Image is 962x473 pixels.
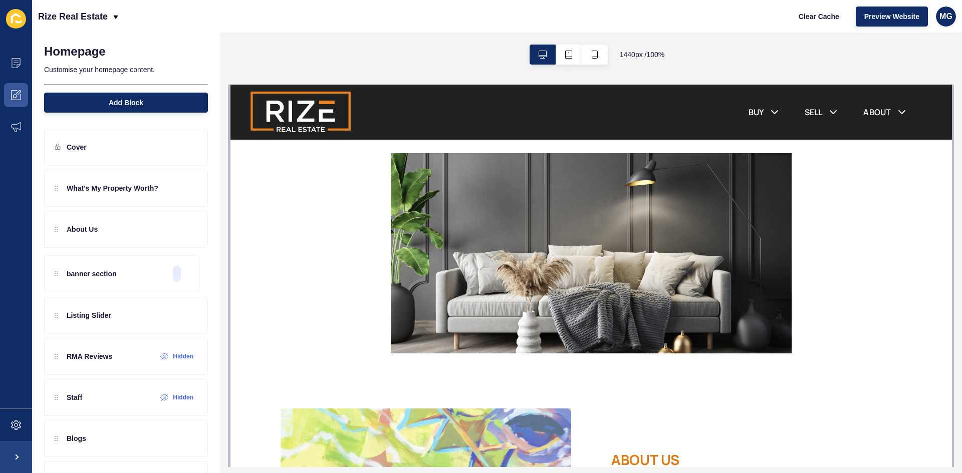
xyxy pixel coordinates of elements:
[620,50,665,60] span: 1440 px / 100 %
[381,367,671,383] h2: ABOUT US
[160,69,561,269] img: Image related to text in section
[790,7,848,27] button: Clear Cache
[44,59,208,81] p: Customise your homepage content.
[67,142,87,152] p: Cover
[518,22,533,34] a: BUY
[864,12,919,22] span: Preview Website
[109,98,143,108] span: Add Block
[574,22,592,34] a: SELL
[44,45,106,59] h1: Homepage
[856,7,928,27] button: Preview Website
[38,4,108,29] p: Rize Real Estate
[939,12,952,22] span: MG
[799,12,839,22] span: Clear Cache
[44,93,208,113] button: Add Block
[633,22,660,34] a: ABOUT
[20,5,120,50] img: Company logo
